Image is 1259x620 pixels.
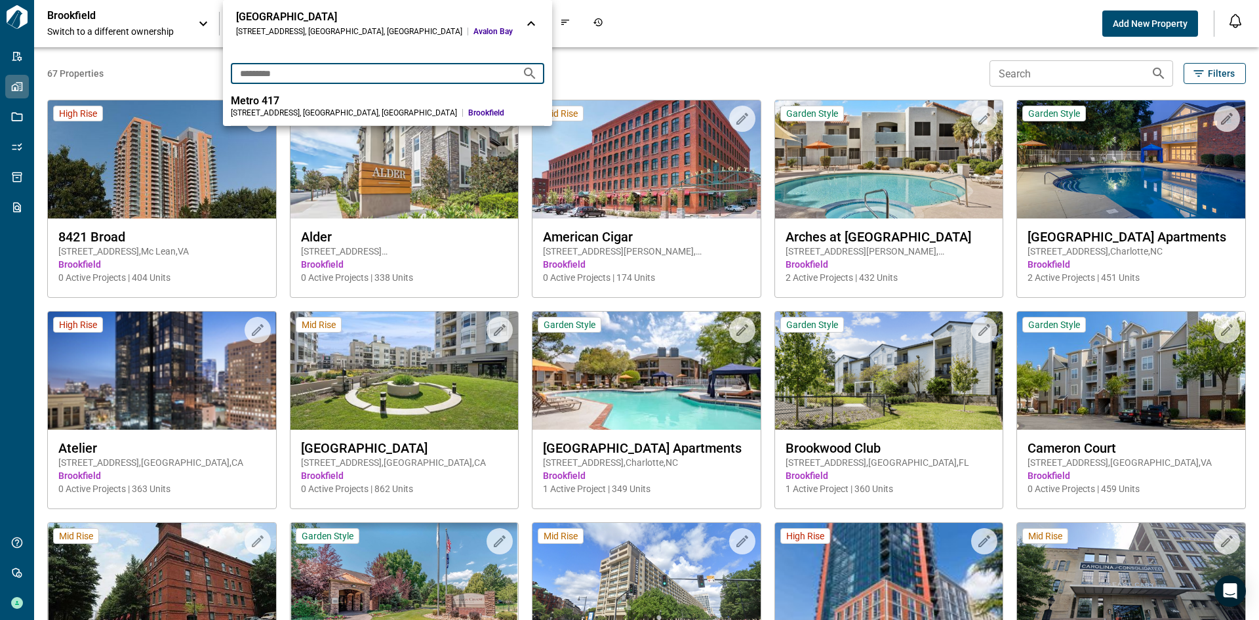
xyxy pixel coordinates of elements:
div: [STREET_ADDRESS] , [GEOGRAPHIC_DATA] , [GEOGRAPHIC_DATA] [236,26,462,37]
div: Open Intercom Messenger [1214,575,1246,607]
span: Avalon Bay [473,26,513,37]
button: Search projects [517,60,543,87]
div: [GEOGRAPHIC_DATA] [236,10,513,24]
div: Metro 417 [231,94,544,108]
span: Brookfield [468,108,544,118]
div: [STREET_ADDRESS] , [GEOGRAPHIC_DATA] , [GEOGRAPHIC_DATA] [231,108,457,118]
